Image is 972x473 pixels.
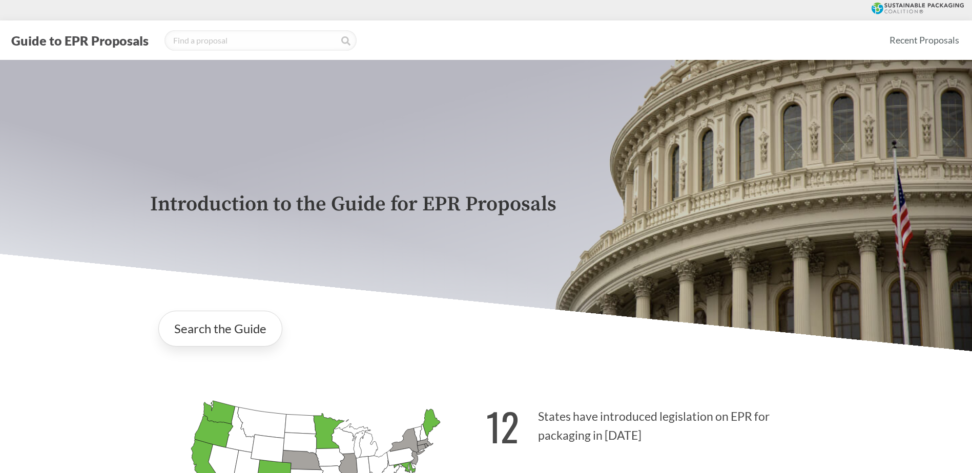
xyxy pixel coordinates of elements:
[158,311,282,347] a: Search the Guide
[486,398,519,455] strong: 12
[164,30,357,51] input: Find a proposal
[8,32,152,49] button: Guide to EPR Proposals
[150,193,822,216] p: Introduction to the Guide for EPR Proposals
[885,29,964,52] a: Recent Proposals
[486,392,822,455] p: States have introduced legislation on EPR for packaging in [DATE]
